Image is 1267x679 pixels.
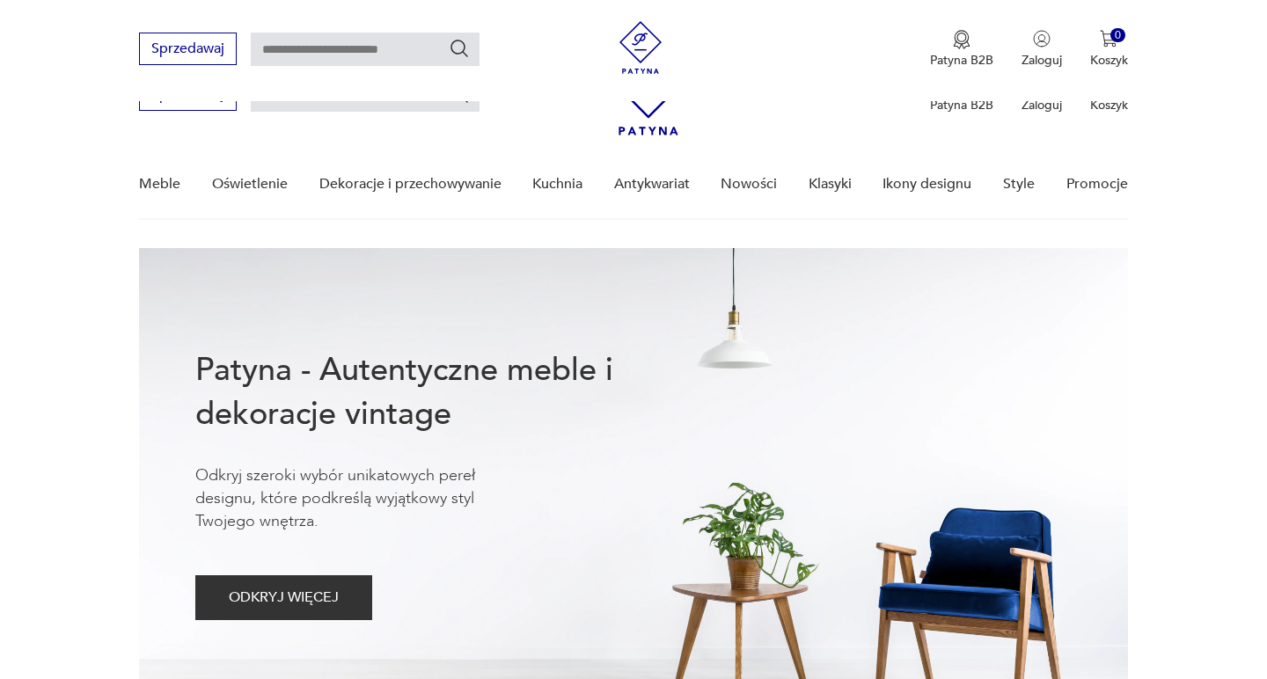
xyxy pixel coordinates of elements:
img: Ikona medalu [953,30,970,49]
a: Style [1003,150,1035,218]
p: Patyna B2B [930,52,993,69]
a: Dekoracje i przechowywanie [319,150,502,218]
img: Ikona koszyka [1100,30,1117,47]
p: Odkryj szeroki wybór unikatowych pereł designu, które podkreślą wyjątkowy styl Twojego wnętrza. [195,464,530,533]
p: Zaloguj [1022,97,1062,113]
button: Zaloguj [1022,30,1062,69]
a: Sprzedawaj [139,44,237,56]
h1: Patyna - Autentyczne meble i dekoracje vintage [195,348,670,436]
a: Kuchnia [532,150,582,218]
a: Klasyki [809,150,852,218]
button: 0Koszyk [1090,30,1128,69]
a: Nowości [721,150,777,218]
img: Ikonka użytkownika [1033,30,1051,47]
a: Promocje [1066,150,1128,218]
p: Koszyk [1090,52,1128,69]
div: 0 [1110,28,1125,43]
a: Ikona medaluPatyna B2B [930,30,993,69]
img: Patyna - sklep z meblami i dekoracjami vintage [614,21,667,74]
a: Oświetlenie [212,150,288,218]
p: Zaloguj [1022,52,1062,69]
p: Patyna B2B [930,97,993,113]
a: Ikony designu [883,150,971,218]
a: Meble [139,150,180,218]
button: ODKRYJ WIĘCEJ [195,575,372,620]
p: Koszyk [1090,97,1128,113]
button: Patyna B2B [930,30,993,69]
a: Sprzedawaj [139,90,237,102]
button: Szukaj [449,38,470,59]
button: Sprzedawaj [139,33,237,65]
a: Antykwariat [614,150,690,218]
a: ODKRYJ WIĘCEJ [195,593,372,605]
